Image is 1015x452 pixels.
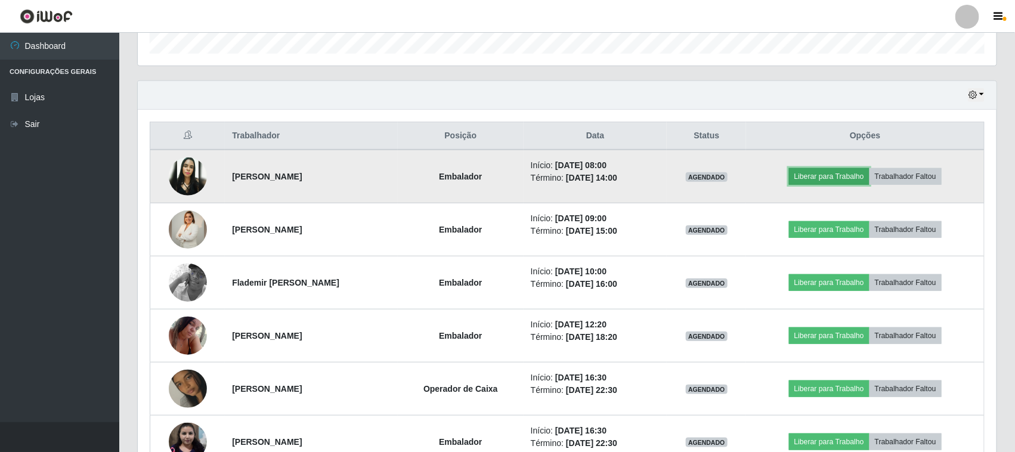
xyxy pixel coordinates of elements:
strong: [PERSON_NAME] [232,437,302,447]
button: Liberar para Trabalho [789,380,869,397]
time: [DATE] 16:00 [566,279,617,289]
strong: Operador de Caixa [423,384,498,394]
button: Trabalhador Faltou [869,434,942,450]
time: [DATE] 22:30 [566,438,617,448]
th: Data [524,122,667,150]
button: Trabalhador Faltou [869,168,942,185]
th: Status [667,122,746,150]
time: [DATE] 22:30 [566,385,617,395]
img: 1759019175728.jpeg [169,196,207,263]
strong: [PERSON_NAME] [232,384,302,394]
span: AGENDADO [686,278,728,288]
button: Liberar para Trabalho [789,327,869,344]
time: [DATE] 16:30 [555,426,606,435]
time: [DATE] 10:00 [555,267,606,276]
strong: Embalador [439,331,482,340]
img: 1677862473540.jpeg [169,249,207,317]
li: Término: [531,331,660,343]
strong: [PERSON_NAME] [232,331,302,340]
strong: Flademir [PERSON_NAME] [232,278,339,287]
button: Trabalhador Faltou [869,274,942,291]
img: 1748017465094.jpeg [169,310,207,361]
button: Liberar para Trabalho [789,274,869,291]
img: 1734698192432.jpeg [169,355,207,423]
img: 1616161514229.jpeg [169,157,207,196]
li: Início: [531,371,660,384]
th: Opções [746,122,984,150]
li: Término: [531,172,660,184]
button: Liberar para Trabalho [789,168,869,185]
span: AGENDADO [686,385,728,394]
time: [DATE] 18:20 [566,332,617,342]
li: Término: [531,278,660,290]
button: Trabalhador Faltou [869,221,942,238]
time: [DATE] 14:00 [566,173,617,182]
time: [DATE] 15:00 [566,226,617,236]
strong: Embalador [439,278,482,287]
button: Liberar para Trabalho [789,434,869,450]
span: AGENDADO [686,172,728,182]
img: CoreUI Logo [20,9,73,24]
strong: [PERSON_NAME] [232,225,302,234]
strong: [PERSON_NAME] [232,172,302,181]
li: Início: [531,318,660,331]
strong: Embalador [439,225,482,234]
time: [DATE] 09:00 [555,213,606,223]
li: Término: [531,437,660,450]
li: Início: [531,265,660,278]
button: Trabalhador Faltou [869,327,942,344]
li: Início: [531,212,660,225]
time: [DATE] 16:30 [555,373,606,382]
li: Término: [531,384,660,397]
th: Posição [398,122,524,150]
span: AGENDADO [686,332,728,341]
th: Trabalhador [225,122,398,150]
li: Início: [531,425,660,437]
strong: Embalador [439,437,482,447]
time: [DATE] 08:00 [555,160,606,170]
span: AGENDADO [686,225,728,235]
button: Trabalhador Faltou [869,380,942,397]
li: Início: [531,159,660,172]
button: Liberar para Trabalho [789,221,869,238]
time: [DATE] 12:20 [555,320,606,329]
li: Término: [531,225,660,237]
strong: Embalador [439,172,482,181]
span: AGENDADO [686,438,728,447]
